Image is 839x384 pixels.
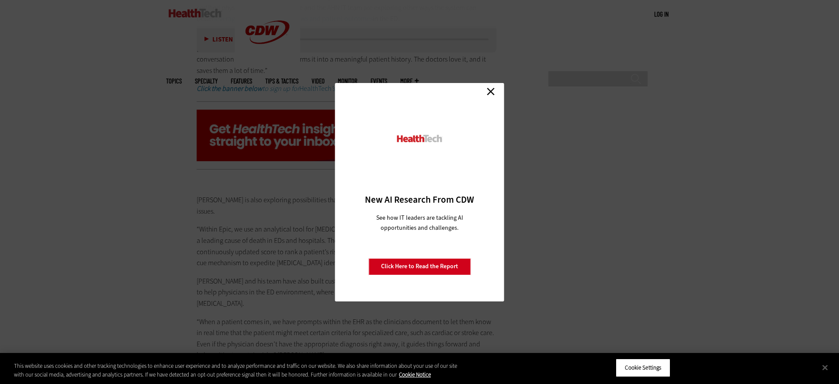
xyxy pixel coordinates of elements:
[366,213,474,233] p: See how IT leaders are tackling AI opportunities and challenges.
[396,134,444,143] img: HealthTech_0.png
[616,359,670,377] button: Cookie Settings
[484,85,497,98] a: Close
[815,358,835,377] button: Close
[14,362,461,379] div: This website uses cookies and other tracking technologies to enhance user experience and to analy...
[399,371,431,378] a: More information about your privacy
[368,258,471,275] a: Click Here to Read the Report
[350,194,489,206] h3: New AI Research From CDW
